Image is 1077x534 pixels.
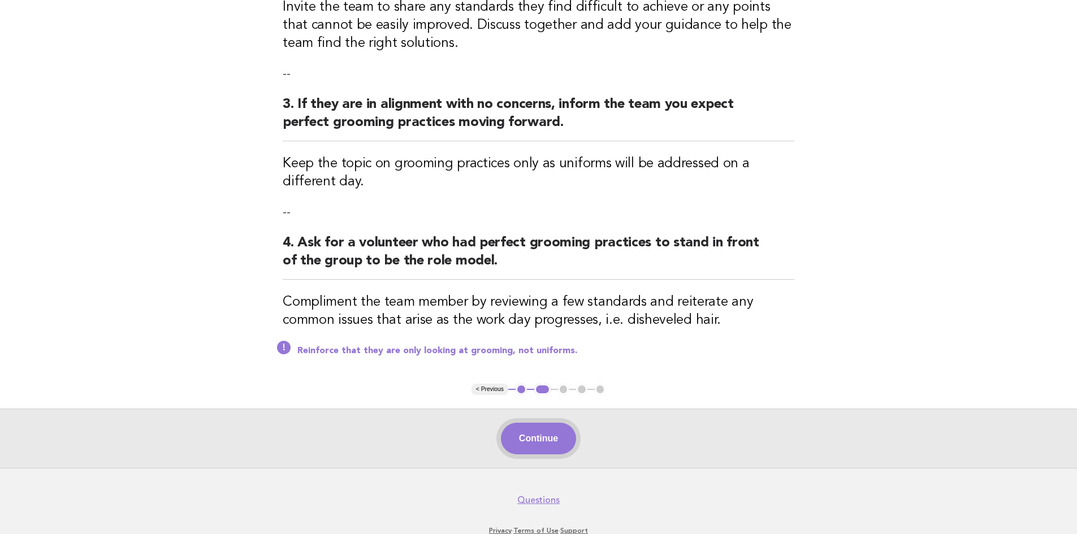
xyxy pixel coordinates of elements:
[283,155,794,191] h3: Keep the topic on grooming practices only as uniforms will be addressed on a different day.
[501,423,576,454] button: Continue
[516,384,527,395] button: 1
[283,234,794,280] h2: 4. Ask for a volunteer who had perfect grooming practices to stand in front of the group to be th...
[517,494,560,506] a: Questions
[297,345,794,357] p: Reinforce that they are only looking at grooming, not uniforms.
[283,293,794,329] h3: Compliment the team member by reviewing a few standards and reiterate any common issues that aris...
[283,205,794,220] p: --
[534,384,551,395] button: 2
[283,95,794,141] h2: 3. If they are in alignment with no concerns, inform the team you expect perfect grooming practic...
[283,66,794,82] p: --
[472,384,508,395] button: < Previous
